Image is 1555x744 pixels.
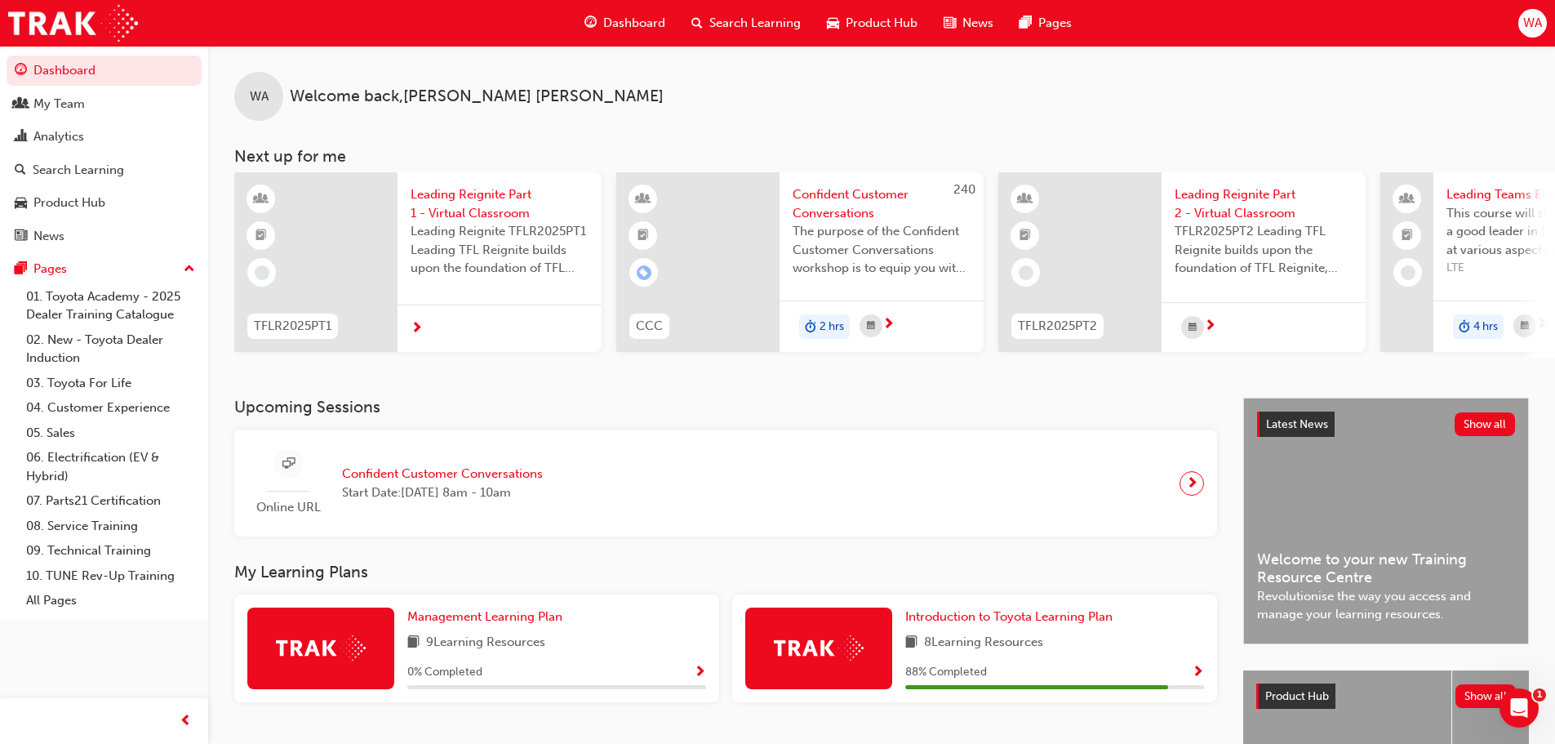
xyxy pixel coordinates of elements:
[250,87,269,106] span: WA
[1257,550,1515,587] span: Welcome to your new Training Resource Centre
[1533,688,1546,702] span: 1
[15,163,26,178] span: search-icon
[7,155,202,185] a: Search Learning
[407,609,562,624] span: Management Learning Plan
[1256,684,1516,710] a: Product HubShow all
[33,194,105,212] div: Product Hub
[793,185,971,222] span: Confident Customer Conversations
[33,95,85,114] div: My Team
[15,130,27,145] span: chart-icon
[20,564,202,589] a: 10. TUNE Rev-Up Training
[282,454,295,474] span: sessionType_ONLINE_URL-icon
[255,189,267,210] span: learningResourceType_INSTRUCTOR_LED-icon
[7,188,202,218] a: Product Hub
[1038,14,1072,33] span: Pages
[1020,225,1031,247] span: booktick-icon
[407,633,420,653] span: book-icon
[234,563,1217,581] h3: My Learning Plans
[709,14,801,33] span: Search Learning
[1266,417,1328,431] span: Latest News
[638,189,649,210] span: learningResourceType_INSTRUCTOR_LED-icon
[1536,318,1548,332] span: next-icon
[342,483,543,502] span: Start Date: [DATE] 8am - 10am
[20,371,202,396] a: 03. Toyota For Life
[7,56,202,86] a: Dashboard
[867,316,875,336] span: calendar-icon
[247,498,329,517] span: Online URL
[411,222,589,278] span: Leading Reignite TFLR2025PT1 Leading TFL Reignite builds upon the foundation of TFL Reignite, rea...
[793,222,971,278] span: The purpose of the Confident Customer Conversations workshop is to equip you with tools to commun...
[1175,185,1353,222] span: Leading Reignite Part 2 - Virtual Classroom
[1499,688,1539,728] iframe: Intercom live chat
[20,395,202,421] a: 04. Customer Experience
[407,608,569,626] a: Management Learning Plan
[637,265,651,280] span: learningRecordVerb_ENROLL-icon
[7,122,202,152] a: Analytics
[905,608,1119,626] a: Introduction to Toyota Learning Plan
[814,7,931,40] a: car-iconProduct Hub
[1018,317,1097,336] span: TFLR2025PT2
[208,147,1555,166] h3: Next up for me
[1204,319,1216,334] span: next-icon
[1455,412,1516,436] button: Show all
[20,538,202,564] a: 09. Technical Training
[1020,189,1031,210] span: learningResourceType_INSTRUCTOR_LED-icon
[1473,318,1498,336] span: 4 hrs
[827,13,839,33] span: car-icon
[247,443,1204,523] a: Online URLConfident Customer ConversationsStart Date:[DATE] 8am - 10am
[8,5,138,42] img: Trak
[7,89,202,119] a: My Team
[255,225,267,247] span: booktick-icon
[20,514,202,539] a: 08. Service Training
[7,254,202,284] button: Pages
[15,196,27,211] span: car-icon
[694,662,706,683] button: Show Progress
[1192,666,1204,680] span: Show Progress
[1257,412,1515,438] a: Latest NewsShow all
[603,14,665,33] span: Dashboard
[33,227,64,246] div: News
[1459,316,1470,337] span: duration-icon
[276,635,366,661] img: Trak
[905,633,917,653] span: book-icon
[1518,9,1547,38] button: WA
[20,488,202,514] a: 07. Parts21 Certification
[1019,265,1033,280] span: learningRecordVerb_NONE-icon
[1243,398,1529,644] a: Latest NewsShow allWelcome to your new Training Resource CentreRevolutionise the way you access a...
[20,445,202,488] a: 06. Electrification (EV & Hybrid)
[691,13,703,33] span: search-icon
[998,172,1366,352] a: TFLR2025PT2Leading Reignite Part 2 - Virtual ClassroomTFLR2025PT2 Leading TFL Reignite builds upo...
[234,398,1217,417] h3: Upcoming Sessions
[820,318,844,336] span: 2 hrs
[584,13,597,33] span: guage-icon
[7,52,202,254] button: DashboardMy TeamAnalyticsSearch LearningProduct HubNews
[953,182,975,197] span: 240
[1257,587,1515,624] span: Revolutionise the way you access and manage your learning resources.
[616,172,984,352] a: 240CCCConfident Customer ConversationsThe purpose of the Confident Customer Conversations worksho...
[931,7,1006,40] a: news-iconNews
[1455,684,1517,708] button: Show all
[1521,316,1529,336] span: calendar-icon
[774,635,864,661] img: Trak
[234,172,602,352] a: TFLR2025PT1Leading Reignite Part 1 - Virtual ClassroomLeading Reignite TFLR2025PT1 Leading TFL Re...
[411,185,589,222] span: Leading Reignite Part 1 - Virtual Classroom
[15,97,27,112] span: people-icon
[1402,189,1413,210] span: people-icon
[1175,222,1353,278] span: TFLR2025PT2 Leading TFL Reignite builds upon the foundation of TFL Reignite, reaffirming our comm...
[882,318,895,332] span: next-icon
[1188,318,1197,338] span: calendar-icon
[20,421,202,446] a: 05. Sales
[20,588,202,613] a: All Pages
[407,663,482,682] span: 0 % Completed
[33,260,67,278] div: Pages
[1006,7,1085,40] a: pages-iconPages
[180,711,192,732] span: prev-icon
[694,666,706,680] span: Show Progress
[342,465,543,483] span: Confident Customer Conversations
[426,633,545,653] span: 9 Learning Resources
[33,127,84,146] div: Analytics
[636,317,663,336] span: CCC
[15,262,27,277] span: pages-icon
